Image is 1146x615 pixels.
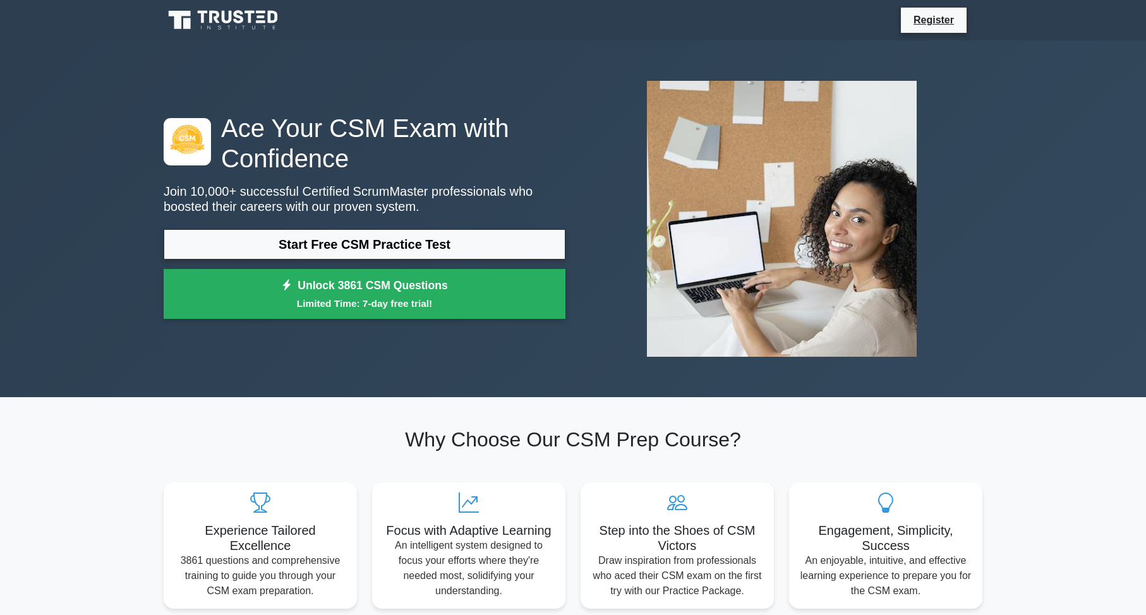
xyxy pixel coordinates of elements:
[906,12,962,28] a: Register
[164,229,565,260] a: Start Free CSM Practice Test
[164,427,982,451] h2: Why Choose Our CSM Prep Course?
[382,538,555,599] p: An intelligent system designed to focus your efforts where they're needed most, solidifying your ...
[164,113,565,174] h1: Ace Your CSM Exam with Confidence
[164,269,565,319] a: Unlock 3861 CSM QuestionsLimited Time: 7-day free trial!
[382,523,555,538] h5: Focus with Adaptive Learning
[799,523,972,553] h5: Engagement, Simplicity, Success
[591,523,764,553] h5: Step into the Shoes of CSM Victors
[174,523,347,553] h5: Experience Tailored Excellence
[591,553,764,599] p: Draw inspiration from professionals who aced their CSM exam on the first try with our Practice Pa...
[179,296,550,311] small: Limited Time: 7-day free trial!
[164,184,565,214] p: Join 10,000+ successful Certified ScrumMaster professionals who boosted their careers with our pr...
[174,553,347,599] p: 3861 questions and comprehensive training to guide you through your CSM exam preparation.
[799,553,972,599] p: An enjoyable, intuitive, and effective learning experience to prepare you for the CSM exam.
